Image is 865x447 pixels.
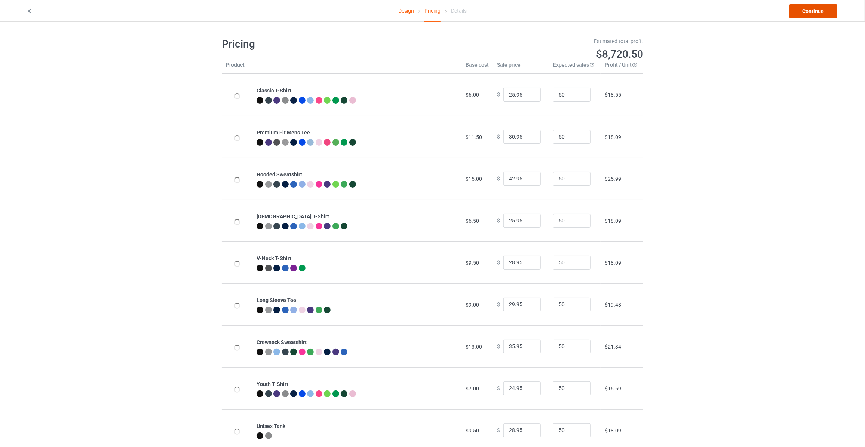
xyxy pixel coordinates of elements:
[466,218,479,224] span: $6.50
[466,260,479,266] span: $9.50
[549,61,601,74] th: Expected sales
[605,218,621,224] span: $18.09
[466,344,482,350] span: $13.00
[257,171,302,177] b: Hooded Sweatshirt
[461,61,493,74] th: Base cost
[497,343,500,349] span: $
[497,176,500,182] span: $
[466,302,479,308] span: $9.00
[497,259,500,265] span: $
[605,260,621,266] span: $18.09
[605,92,621,98] span: $18.55
[466,92,479,98] span: $6.00
[605,176,621,182] span: $25.99
[257,88,291,94] b: Classic T-Shirt
[605,428,621,434] span: $18.09
[282,97,289,104] img: heather_texture.png
[466,386,479,392] span: $7.00
[222,37,427,51] h1: Pricing
[497,427,500,433] span: $
[222,61,252,74] th: Product
[265,432,272,439] img: heather_texture.png
[466,428,479,434] span: $9.50
[257,381,288,387] b: Youth T-Shirt
[601,61,643,74] th: Profit / Unit
[257,213,329,219] b: [DEMOGRAPHIC_DATA] T-Shirt
[497,301,500,307] span: $
[257,297,296,303] b: Long Sleeve Tee
[257,339,307,345] b: Crewneck Sweatshirt
[466,176,482,182] span: $15.00
[497,92,500,98] span: $
[497,218,500,223] span: $
[257,130,310,136] b: Premium Fit Mens Tee
[424,0,441,22] div: Pricing
[438,37,644,45] div: Estimated total profit
[257,255,291,261] b: V-Neck T-Shirt
[497,134,500,140] span: $
[282,390,289,397] img: heather_texture.png
[605,134,621,140] span: $18.09
[493,61,549,74] th: Sale price
[596,48,643,60] span: $8,720.50
[605,386,621,392] span: $16.69
[605,344,621,350] span: $21.34
[282,139,289,146] img: heather_texture.png
[605,302,621,308] span: $19.48
[497,385,500,391] span: $
[789,4,837,18] a: Continue
[451,0,467,21] div: Details
[398,0,414,21] a: Design
[257,423,285,429] b: Unisex Tank
[466,134,482,140] span: $11.50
